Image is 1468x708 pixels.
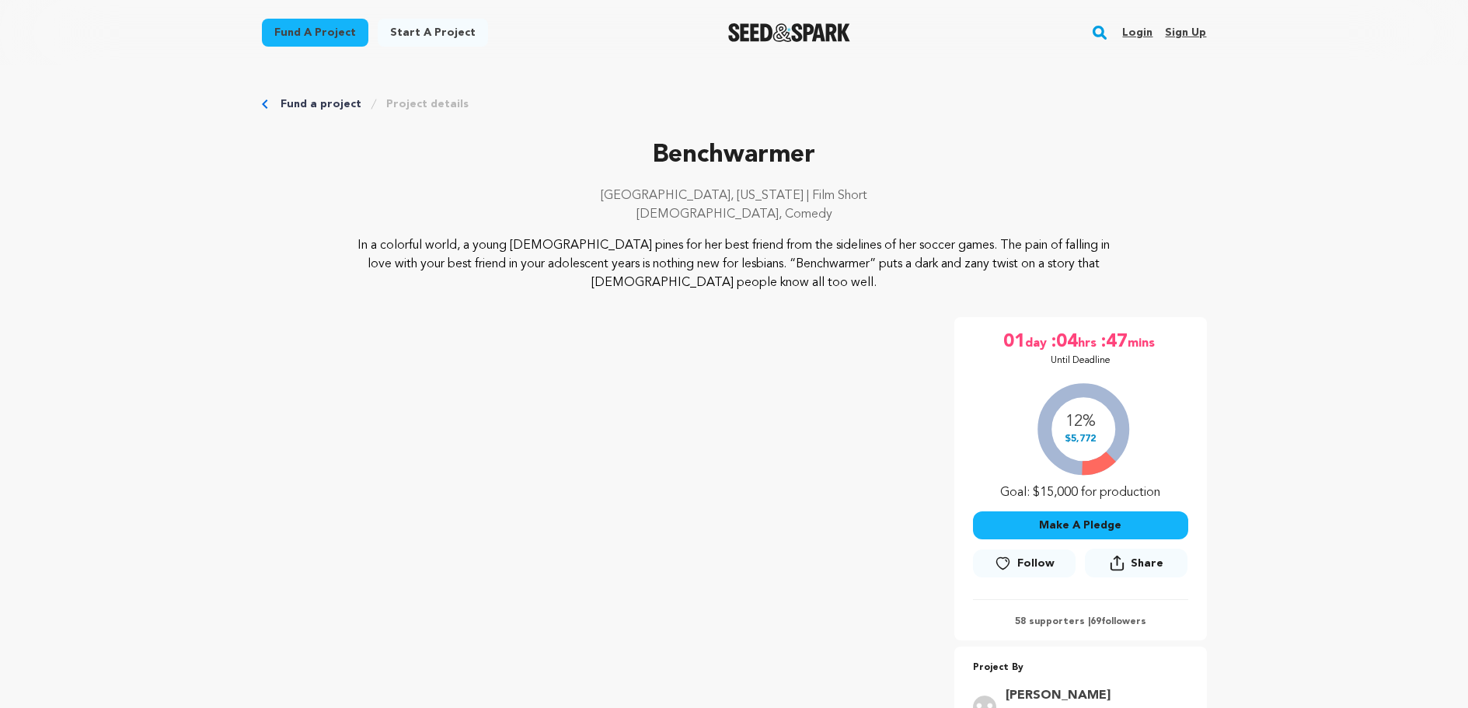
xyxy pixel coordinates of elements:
span: Share [1085,549,1187,584]
a: Sign up [1165,20,1206,45]
p: [DEMOGRAPHIC_DATA], Comedy [262,205,1207,224]
span: :04 [1050,330,1078,354]
span: day [1025,330,1050,354]
span: Follow [1017,556,1055,571]
button: Share [1085,549,1187,577]
img: Seed&Spark Logo Dark Mode [728,23,850,42]
div: Breadcrumb [262,96,1207,112]
a: Follow [973,549,1076,577]
p: Benchwarmer [262,137,1207,174]
a: Login [1122,20,1152,45]
a: Fund a project [262,19,368,47]
a: Start a project [378,19,488,47]
p: Until Deadline [1051,354,1111,367]
p: [GEOGRAPHIC_DATA], [US_STATE] | Film Short [262,187,1207,205]
span: mins [1128,330,1158,354]
a: Seed&Spark Homepage [728,23,850,42]
p: Project By [973,659,1188,677]
span: hrs [1078,330,1100,354]
a: Goto Lida Everhart profile [1006,686,1179,705]
span: 69 [1090,617,1101,626]
span: :47 [1100,330,1128,354]
a: Project details [386,96,469,112]
a: Fund a project [281,96,361,112]
p: 58 supporters | followers [973,616,1188,628]
p: In a colorful world, a young [DEMOGRAPHIC_DATA] pines for her best friend from the sidelines of h... [356,236,1112,292]
span: 01 [1003,330,1025,354]
span: Share [1131,556,1163,571]
button: Make A Pledge [973,511,1188,539]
